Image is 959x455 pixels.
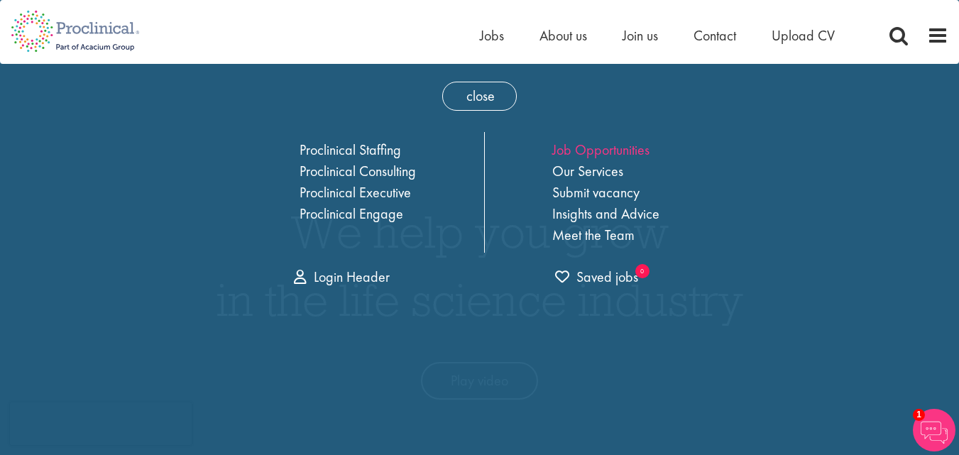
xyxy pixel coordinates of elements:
a: 0 jobs in shortlist [555,267,638,287]
span: Saved jobs [555,268,638,286]
a: Proclinical Consulting [300,162,416,180]
a: Insights and Advice [552,204,659,223]
a: Join us [623,26,658,45]
sub: 0 [635,264,650,278]
a: Proclinical Executive [300,183,411,202]
a: Meet the Team [552,226,635,244]
span: 1 [913,409,925,421]
img: Chatbot [913,409,955,451]
span: close [442,82,517,111]
a: Proclinical Engage [300,204,403,223]
a: Login Header [294,268,390,286]
a: Jobs [480,26,504,45]
a: Submit vacancy [552,183,640,202]
a: Proclinical Staffing [300,141,401,159]
a: Our Services [552,162,623,180]
a: Upload CV [772,26,835,45]
a: Job Opportunities [552,141,650,159]
a: Contact [694,26,736,45]
a: About us [539,26,587,45]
